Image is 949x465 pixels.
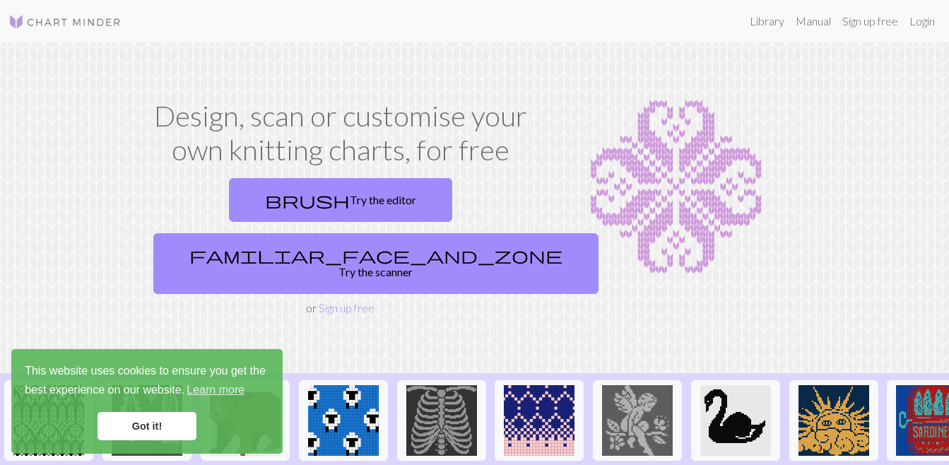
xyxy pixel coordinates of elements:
span: This website uses cookies to ensure you get the best experience on our website. [25,363,269,401]
a: IMG_0291.jpeg [691,412,780,425]
a: Idee [495,412,584,425]
a: Sheep socks [299,412,388,425]
span: brush [265,190,350,210]
span: familiar_face_and_zone [189,245,562,265]
a: Login [904,7,941,35]
a: Try the editor [229,178,452,222]
img: Idee [504,385,574,456]
a: Manual [790,7,837,35]
button: angel practice [593,380,682,461]
div: cookieconsent [11,349,283,454]
a: tracery [4,412,93,425]
div: or [148,172,534,317]
img: Sheep socks [308,385,379,456]
button: Idee [495,380,584,461]
h1: Design, scan or customise your own knitting charts, for free [148,99,534,167]
button: tracery [4,380,93,461]
a: angel practice [593,412,682,425]
img: IMG_0291.jpeg [700,385,771,456]
a: Try the scanner [153,233,599,294]
img: New Piskel-1.png (2).png [406,385,477,456]
button: IMG_0291.jpeg [691,380,780,461]
a: learn more about cookies [184,379,247,401]
img: angel practice [602,385,673,456]
a: Sign up free [837,7,904,35]
a: Library [744,7,790,35]
a: New Piskel-1.png (2).png [397,412,486,425]
button: IMG_8664.jpeg [789,380,878,461]
img: Logo [8,13,122,30]
a: dismiss cookie message [98,412,196,440]
a: Sign up free [319,301,375,314]
img: IMG_8664.jpeg [798,385,869,456]
img: Chart example [550,99,802,276]
button: Sheep socks [299,380,388,461]
a: IMG_8664.jpeg [789,412,878,425]
button: New Piskel-1.png (2).png [397,380,486,461]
